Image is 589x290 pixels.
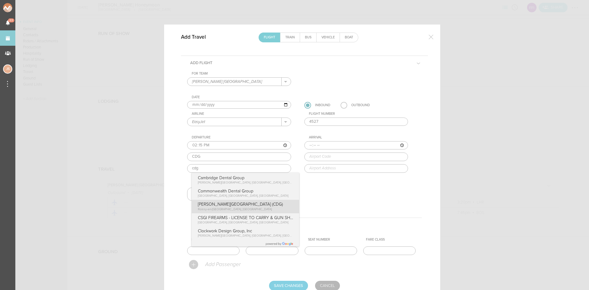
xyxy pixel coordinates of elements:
div: Arrival [309,135,408,140]
p: Commonwealth Dental Group [198,188,293,194]
p: Add Passenger [205,261,241,268]
p: [PERSON_NAME][GEOGRAPHIC_DATA] (CDG) [198,202,293,207]
a: Add Passenger [189,262,241,266]
a: Vehicle [317,33,340,42]
input: Select a Team (Required) [187,78,282,86]
p: Clockwork Design Group, Inc [198,228,293,234]
input: ––:–– –– [187,141,291,150]
div: Outbound [351,102,370,109]
input: Airport Code [304,153,408,161]
h4: Passengers [192,218,422,235]
div: Date [192,95,291,99]
input: Airport Address [187,164,291,173]
span: [PERSON_NAME][GEOGRAPHIC_DATA], [GEOGRAPHIC_DATA], [GEOGRAPHIC_DATA], [GEOGRAPHIC_DATA] [198,234,342,238]
span: [GEOGRAPHIC_DATA], [GEOGRAPHIC_DATA], [GEOGRAPHIC_DATA] [198,194,288,198]
p: Cambridge Dental Group [198,175,293,180]
div: Inbound [315,102,330,109]
th: Seat Number [306,235,364,244]
a: Bus [300,33,316,42]
div: Airline [192,112,291,116]
div: For Team [192,72,291,76]
div: Departure [192,135,291,140]
span: [GEOGRAPHIC_DATA], [GEOGRAPHIC_DATA], [GEOGRAPHIC_DATA] [198,221,288,224]
div: Flight Number [309,112,408,116]
th: Name [189,235,247,244]
button: . [282,78,291,86]
input: Airport Address [304,164,408,173]
a: Boat [340,33,358,42]
div: Jessica Smith [3,64,12,74]
span: [PERSON_NAME][GEOGRAPHIC_DATA], [GEOGRAPHIC_DATA], [GEOGRAPHIC_DATA], [GEOGRAPHIC_DATA] [198,181,342,184]
span: 23 [8,18,14,22]
button: . [282,118,291,126]
p: CSGI FIREARMS - LICENSE TO CARRY & GUN SHOP [198,215,293,220]
input: Airport Code [187,153,291,161]
h5: Add Flight [186,56,217,70]
a: Train [280,33,300,42]
a: Flight [259,33,280,42]
img: NOMAD [3,3,38,12]
span: Roissy-en-[GEOGRAPHIC_DATA], [GEOGRAPHIC_DATA] [198,207,272,211]
th: Fare Class [364,235,422,244]
input: ––:–– –– [304,141,408,150]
